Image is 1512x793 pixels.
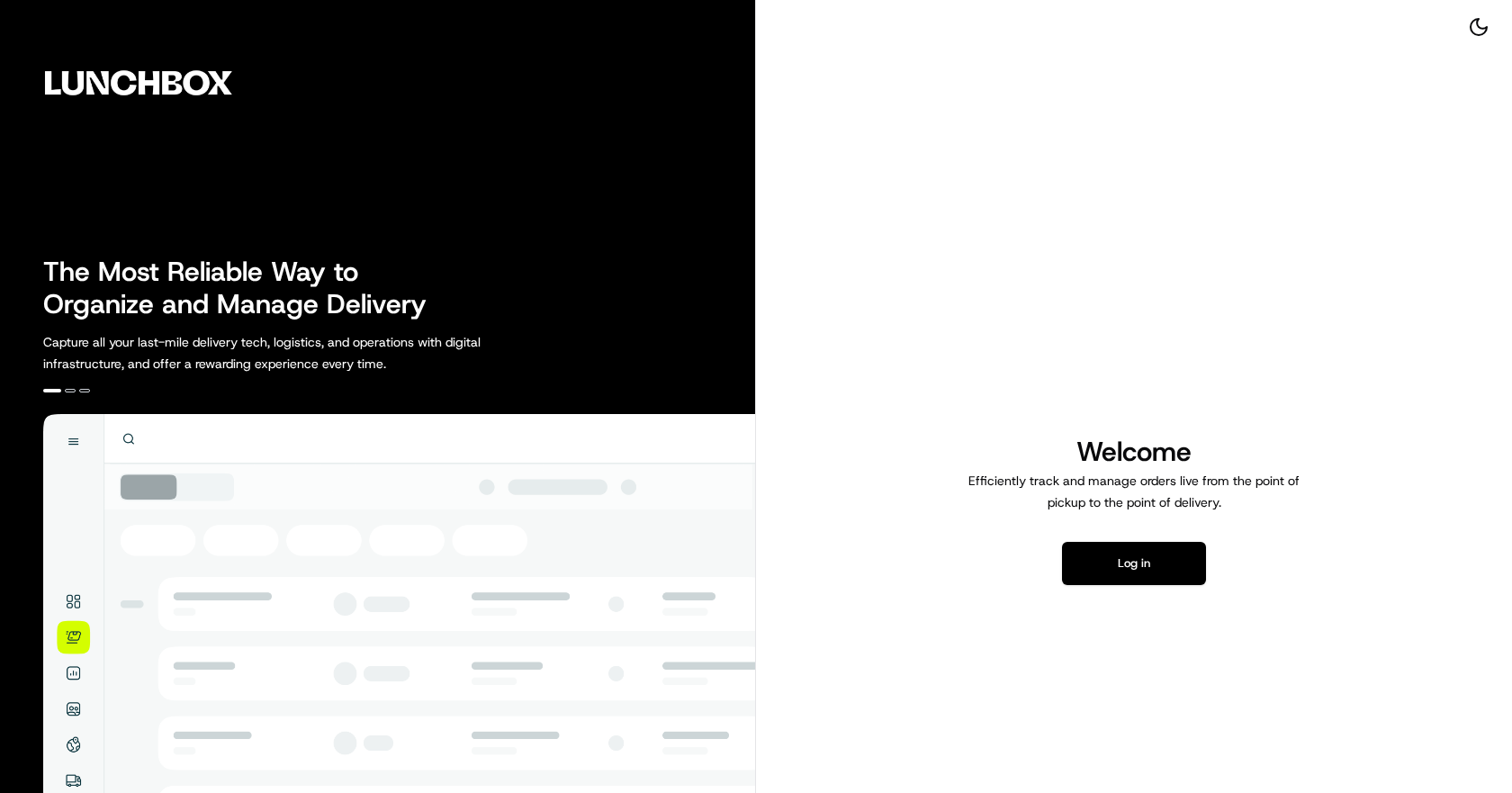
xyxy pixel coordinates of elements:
h2: The Most Reliable Way to Organize and Manage Delivery [43,256,446,320]
p: Efficiently track and manage orders live from the point of pickup to the point of delivery. [961,470,1307,513]
img: Company Logo [11,11,266,155]
button: Log in [1062,542,1206,585]
h1: Welcome [961,434,1307,470]
p: Capture all your last-mile delivery tech, logistics, and operations with digital infrastructure, ... [43,331,562,374]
